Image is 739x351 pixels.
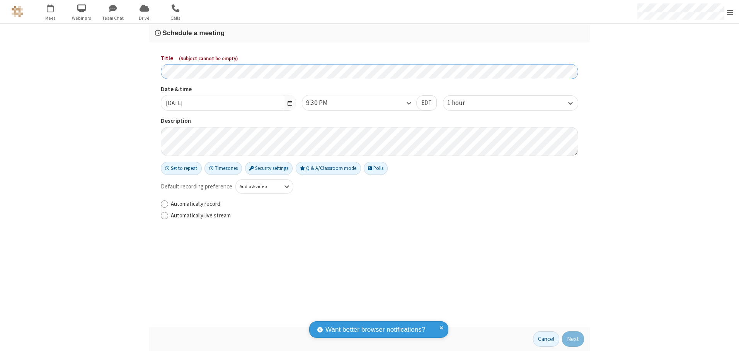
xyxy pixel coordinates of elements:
span: Calls [161,15,190,22]
span: ( Subject cannot be empty ) [179,55,238,62]
div: 1 hour [447,98,478,108]
label: Automatically live stream [171,211,578,220]
button: Q & A/Classroom mode [296,162,361,175]
span: Default recording preference [161,182,232,191]
button: Polls [364,162,388,175]
button: Timezones [204,162,242,175]
span: Drive [130,15,159,22]
span: Team Chat [99,15,128,22]
div: 9:30 PM [306,98,341,108]
span: Schedule a meeting [162,29,225,37]
button: Next [562,331,584,347]
button: Security settings [245,162,293,175]
label: Description [161,117,578,125]
span: Want better browser notifications? [325,325,425,335]
div: Audio & video [240,183,276,190]
label: Date & time [161,85,296,94]
span: Webinars [67,15,96,22]
label: Title [161,54,578,63]
button: Set to repeat [161,162,202,175]
button: EDT [416,95,437,111]
button: Cancel [533,331,559,347]
label: Automatically record [171,200,578,209]
span: Meet [36,15,65,22]
img: QA Selenium DO NOT DELETE OR CHANGE [12,6,23,17]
